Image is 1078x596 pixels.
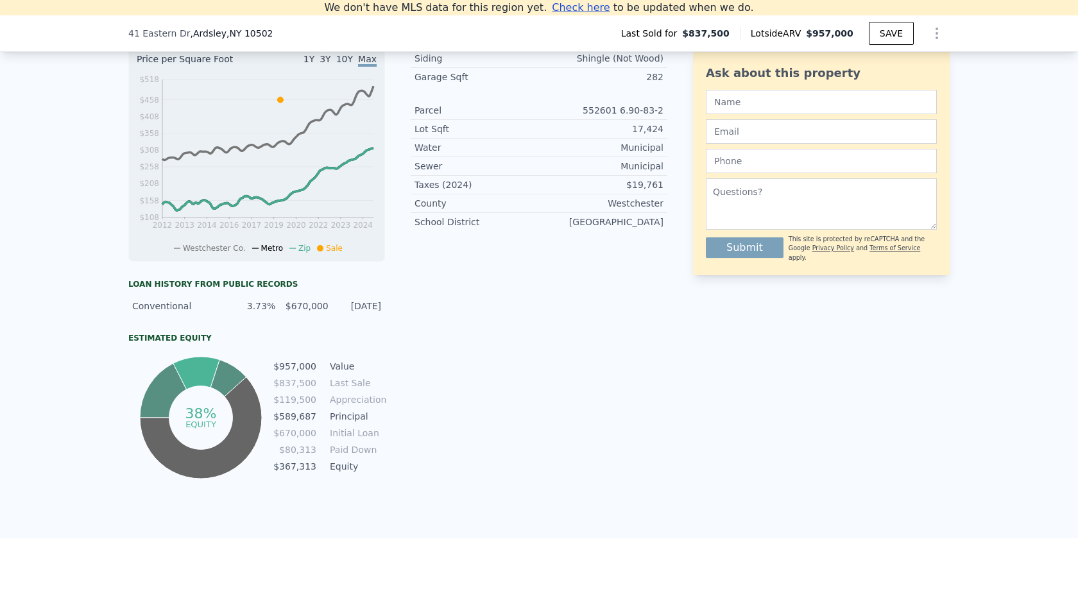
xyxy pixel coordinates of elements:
[197,221,217,230] tspan: 2014
[812,244,854,251] a: Privacy Policy
[273,393,317,407] td: $119,500
[175,221,194,230] tspan: 2013
[415,52,539,65] div: Siding
[132,300,223,312] div: Conventional
[336,300,381,312] div: [DATE]
[139,129,159,138] tspan: $358
[273,443,317,457] td: $80,313
[706,149,937,173] input: Phone
[139,179,159,188] tspan: $208
[539,123,663,135] div: 17,424
[415,141,539,154] div: Water
[924,21,950,46] button: Show Options
[190,27,273,40] span: , Ardsley
[539,141,663,154] div: Municipal
[261,244,283,253] span: Metro
[331,221,351,230] tspan: 2023
[327,393,385,407] td: Appreciation
[869,22,914,45] button: SAVE
[273,426,317,440] td: $670,000
[415,71,539,83] div: Garage Sqft
[706,119,937,144] input: Email
[242,221,262,230] tspan: 2017
[320,54,330,64] span: 3Y
[751,27,806,40] span: Lotside ARV
[326,244,343,253] span: Sale
[327,443,385,457] td: Paid Down
[139,213,159,222] tspan: $108
[185,419,216,429] tspan: equity
[283,300,328,312] div: $670,000
[139,196,159,205] tspan: $158
[706,237,783,258] button: Submit
[806,28,853,38] span: $957,000
[415,123,539,135] div: Lot Sqft
[415,178,539,191] div: Taxes (2024)
[327,376,385,390] td: Last Sale
[415,216,539,228] div: School District
[552,1,610,13] span: Check here
[139,146,159,155] tspan: $308
[286,221,306,230] tspan: 2020
[183,244,246,253] span: Westchester Co.
[139,75,159,84] tspan: $518
[539,216,663,228] div: [GEOGRAPHIC_DATA]
[682,27,730,40] span: $837,500
[139,96,159,105] tspan: $458
[128,333,385,343] div: Estimated Equity
[415,160,539,173] div: Sewer
[415,197,539,210] div: County
[264,221,284,230] tspan: 2019
[309,221,329,230] tspan: 2022
[327,359,385,373] td: Value
[706,64,937,82] div: Ask about this property
[789,235,937,262] div: This site is protected by reCAPTCHA and the Google and apply.
[128,27,190,40] span: 41 Eastern Dr
[304,54,314,64] span: 1Y
[539,71,663,83] div: 282
[358,54,377,67] span: Max
[128,279,385,289] div: Loan history from public records
[273,376,317,390] td: $837,500
[219,221,239,230] tspan: 2016
[273,359,317,373] td: $957,000
[539,197,663,210] div: Westchester
[273,409,317,423] td: $589,687
[227,28,273,38] span: , NY 10502
[139,112,159,121] tspan: $408
[706,90,937,114] input: Name
[185,405,216,421] tspan: 38%
[137,53,257,73] div: Price per Square Foot
[539,178,663,191] div: $19,761
[415,104,539,117] div: Parcel
[869,244,920,251] a: Terms of Service
[327,426,385,440] td: Initial Loan
[327,459,385,473] td: Equity
[621,27,683,40] span: Last Sold for
[539,160,663,173] div: Municipal
[539,104,663,117] div: 552601 6.90-83-2
[327,409,385,423] td: Principal
[539,52,663,65] div: Shingle (Not Wood)
[139,162,159,171] tspan: $258
[153,221,173,230] tspan: 2012
[353,221,373,230] tspan: 2024
[273,459,317,473] td: $367,313
[298,244,311,253] span: Zip
[336,54,353,64] span: 10Y
[230,300,275,312] div: 3.73%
